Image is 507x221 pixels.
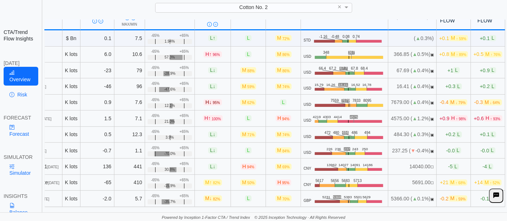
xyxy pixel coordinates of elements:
span: H [203,115,223,121]
span: M [484,51,502,57]
text: 0.74 [354,35,361,39]
span: -0.0 [446,147,461,153]
span: ▲ [412,116,418,121]
span: +0.6 [474,115,502,121]
span: ↑ 89% [456,53,466,57]
span: L [455,147,461,153]
td: 7.5 [114,30,145,46]
div: -65% [151,98,159,102]
span: ↑ [209,179,212,185]
span: -70.0% [164,152,175,156]
span: OPEN: Market session is currently open. [430,101,434,105]
span: ▲ [412,131,418,137]
td: K lots [62,110,80,126]
div: +65% [179,178,189,182]
span: -35.7% [164,200,175,204]
text: 236 [335,147,341,151]
span: [DATE] [35,149,46,153]
span: ↓ [213,68,215,73]
td: 237.25 ( -0.4%) [388,143,437,159]
text: 5656 [331,179,339,183]
span: OPEN: Market session is currently open. [430,149,434,153]
div: +65% [179,114,189,118]
span: L [455,131,462,138]
span: L [245,195,252,201]
div: +65% [179,146,189,150]
text: 250 [363,147,369,151]
span: ↓ [213,164,215,169]
text: 68.4 [361,67,368,71]
span: USD [303,55,311,59]
span: -0.1 [480,195,495,201]
text: 67.2 [329,67,336,71]
div: FORECAST [4,114,38,121]
span: 82% [213,197,220,201]
span: Clear value [337,3,343,12]
span: 30.8% [165,168,175,172]
span: M [449,179,467,186]
text: 16.41 [339,83,349,87]
a: Overview [4,67,38,86]
td: 366.85 ( 0.5%) [388,47,437,62]
td: 14040.00 [388,159,437,174]
td: 6.0 [80,47,114,62]
text: 15.79 [314,83,324,87]
div: -65% [151,178,159,182]
span: CNY [303,166,311,171]
td: K lots [62,191,80,207]
text: 66.4 [319,67,326,71]
span: H [241,164,256,170]
text: 7833 [353,99,361,103]
span: ↑ 76% [491,53,501,57]
span: H [204,99,222,105]
span: +0.3 [445,83,462,90]
span: Cotton No. 2 [239,4,268,10]
span: 69% [283,165,290,169]
span: M [240,67,257,73]
div: -65% [151,82,159,86]
span: [DATE] [48,181,59,185]
td: 5.7 [114,191,145,207]
span: L [208,131,217,138]
span: [DATE] [38,197,49,201]
td: 1.1 [114,143,145,159]
span: 74% [283,133,290,137]
span: ↓ [209,99,212,105]
span: L [490,67,496,73]
div: INSIGHTS [4,193,38,199]
td: K lots [62,175,80,191]
td: 0.9 [80,95,114,110]
td: 16.41 ( 0.4%) [388,78,437,94]
span: 57.3% [165,55,175,60]
span: M [275,164,292,170]
text: 4303 [323,115,331,119]
text: 5501 [355,195,363,199]
span: L [245,115,252,121]
span: -28.9% [164,71,175,76]
span: USD [303,135,311,139]
span: 94% [247,165,254,169]
td: 136 [80,159,114,174]
a: Risk [4,88,38,101]
span: H [204,51,222,57]
text: 5366 [333,195,342,199]
span: M [275,83,292,90]
span: USD [303,70,311,75]
td: K lots [62,95,80,110]
span: ↑ 52% [490,181,500,185]
td: K lots [62,78,80,94]
span: OPEN: Market session is currently open. [430,117,434,121]
a: Simulator [4,160,38,179]
img: Info [207,22,212,27]
div: +65% [179,34,189,38]
td: 10.6 [114,47,145,62]
div: SIMULATOR [4,154,38,160]
td: $ Bn [62,30,80,46]
span: L [490,131,496,138]
span: 21.0% [165,120,175,124]
span: ↓ 59% [456,197,466,201]
td: 7.6 [114,95,145,110]
span: -4 [482,164,493,170]
td: 1.5 [80,110,114,126]
td: 5366.00 ( 0.1%) [388,191,437,207]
